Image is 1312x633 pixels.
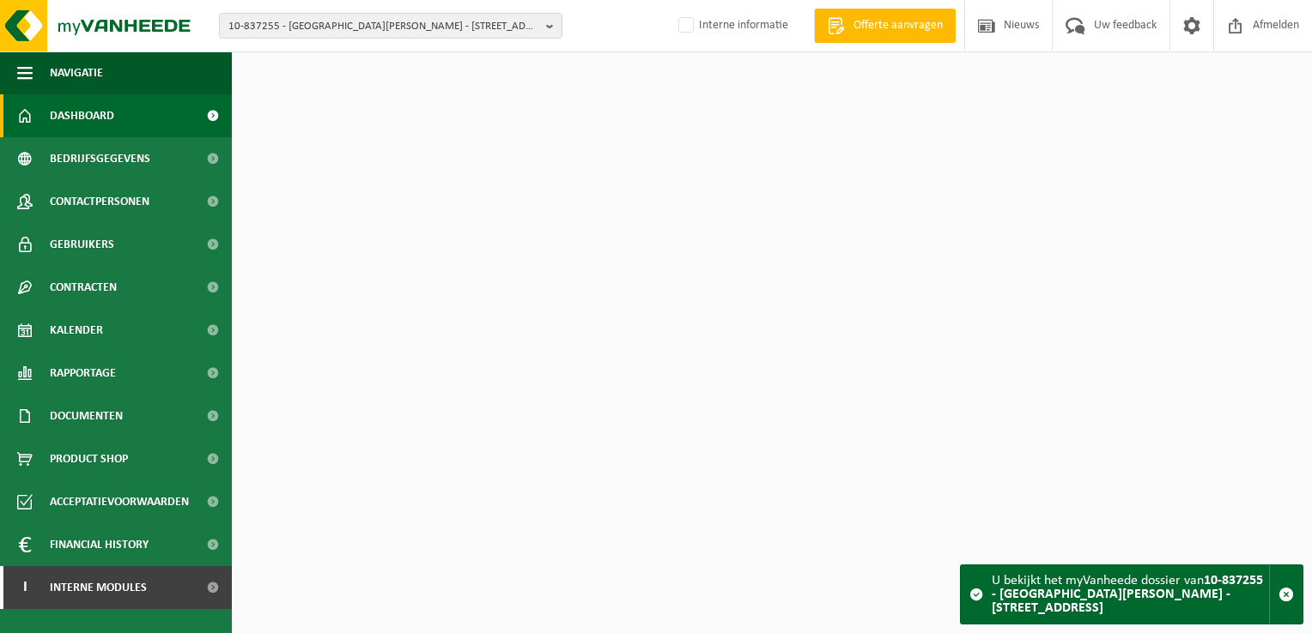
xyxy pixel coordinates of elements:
label: Interne informatie [675,13,788,39]
span: I [17,566,33,609]
span: Documenten [50,395,123,437]
a: Offerte aanvragen [814,9,956,43]
span: Financial History [50,523,149,566]
span: Rapportage [50,352,116,395]
strong: 10-837255 - [GEOGRAPHIC_DATA][PERSON_NAME] - [STREET_ADDRESS] [992,574,1263,615]
span: Offerte aanvragen [849,17,947,34]
span: Kalender [50,309,103,352]
span: Gebruikers [50,223,114,266]
span: Interne modules [50,566,147,609]
span: Navigatie [50,51,103,94]
span: 10-837255 - [GEOGRAPHIC_DATA][PERSON_NAME] - [STREET_ADDRESS] [228,14,539,39]
span: Bedrijfsgegevens [50,137,150,180]
span: Dashboard [50,94,114,137]
span: Product Shop [50,437,128,480]
button: 10-837255 - [GEOGRAPHIC_DATA][PERSON_NAME] - [STREET_ADDRESS] [219,13,562,39]
span: Contracten [50,266,117,309]
div: U bekijkt het myVanheede dossier van [992,565,1269,624]
span: Contactpersonen [50,180,149,223]
span: Acceptatievoorwaarden [50,480,189,523]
